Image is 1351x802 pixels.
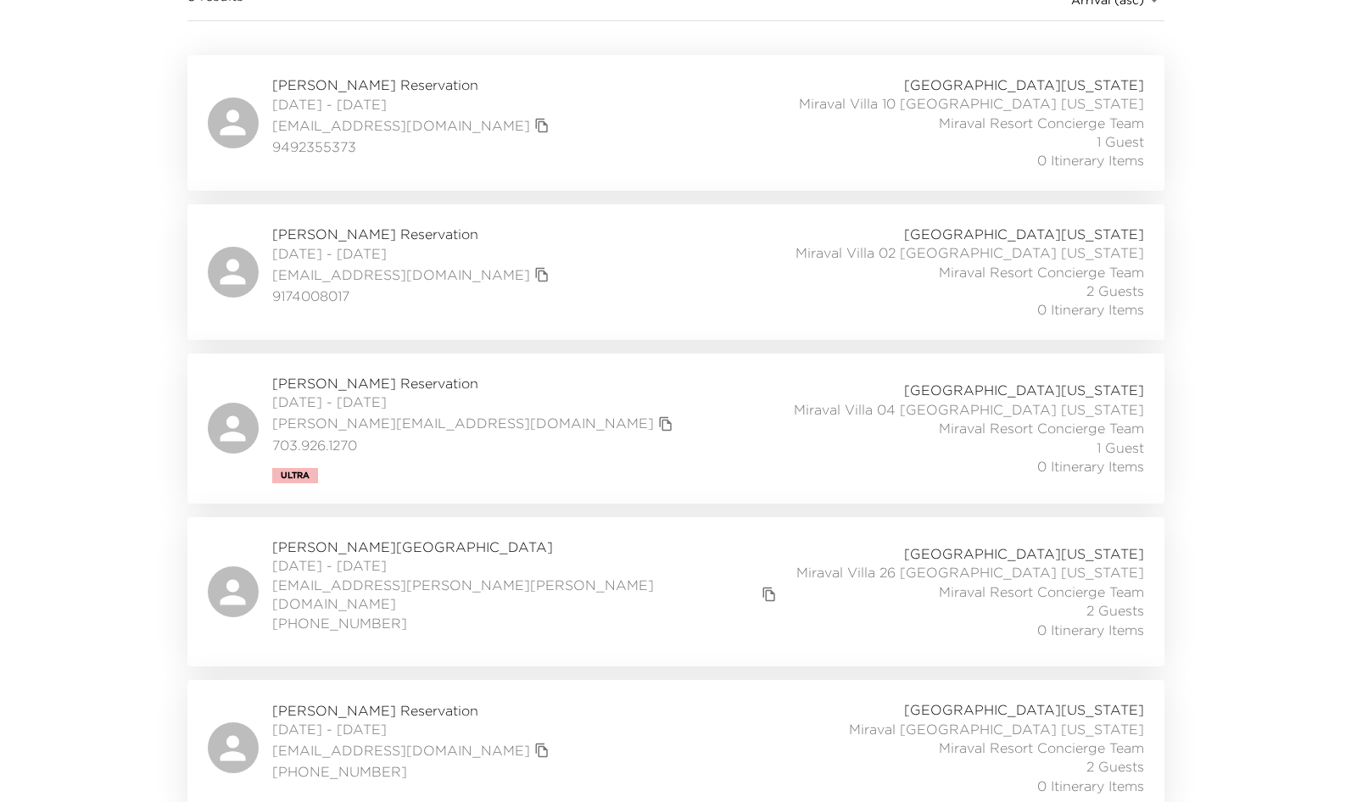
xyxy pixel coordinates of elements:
[272,556,782,575] span: [DATE] - [DATE]
[272,720,554,738] span: [DATE] - [DATE]
[904,700,1144,719] span: [GEOGRAPHIC_DATA][US_STATE]
[1086,757,1144,776] span: 2 Guests
[939,738,1144,757] span: Miraval Resort Concierge Team
[904,75,1144,94] span: [GEOGRAPHIC_DATA][US_STATE]
[272,265,530,284] a: [EMAIL_ADDRESS][DOMAIN_NAME]
[939,419,1144,437] span: Miraval Resort Concierge Team
[1097,438,1144,457] span: 1 Guest
[272,436,678,454] span: 703.926.1270
[530,738,554,762] button: copy primary member email
[187,204,1164,340] a: [PERSON_NAME] Reservation[DATE] - [DATE][EMAIL_ADDRESS][DOMAIN_NAME]copy primary member email9174...
[796,563,1144,582] span: Miraval Villa 26 [GEOGRAPHIC_DATA] [US_STATE]
[272,741,530,760] a: [EMAIL_ADDRESS][DOMAIN_NAME]
[272,701,554,720] span: [PERSON_NAME] Reservation
[272,137,554,156] span: 9492355373
[187,517,1164,666] a: [PERSON_NAME][GEOGRAPHIC_DATA][DATE] - [DATE][EMAIL_ADDRESS][PERSON_NAME][PERSON_NAME][DOMAIN_NAM...
[799,94,1144,113] span: Miraval Villa 10 [GEOGRAPHIC_DATA] [US_STATE]
[272,287,554,305] span: 9174008017
[272,537,782,556] span: [PERSON_NAME][GEOGRAPHIC_DATA]
[272,393,678,411] span: [DATE] - [DATE]
[939,582,1144,601] span: Miraval Resort Concierge Team
[1037,777,1144,795] span: 0 Itinerary Items
[1037,457,1144,476] span: 0 Itinerary Items
[272,762,554,781] span: [PHONE_NUMBER]
[272,244,554,263] span: [DATE] - [DATE]
[1086,601,1144,620] span: 2 Guests
[1037,300,1144,319] span: 0 Itinerary Items
[272,576,758,614] a: [EMAIL_ADDRESS][PERSON_NAME][PERSON_NAME][DOMAIN_NAME]
[1086,281,1144,300] span: 2 Guests
[272,225,554,243] span: [PERSON_NAME] Reservation
[272,614,782,632] span: [PHONE_NUMBER]
[939,114,1144,132] span: Miraval Resort Concierge Team
[272,75,554,94] span: [PERSON_NAME] Reservation
[904,225,1144,243] span: [GEOGRAPHIC_DATA][US_STATE]
[187,354,1164,504] a: [PERSON_NAME] Reservation[DATE] - [DATE][PERSON_NAME][EMAIL_ADDRESS][DOMAIN_NAME]copy primary mem...
[187,55,1164,191] a: [PERSON_NAME] Reservation[DATE] - [DATE][EMAIL_ADDRESS][DOMAIN_NAME]copy primary member email9492...
[904,544,1144,563] span: [GEOGRAPHIC_DATA][US_STATE]
[796,243,1144,262] span: Miraval Villa 02 [GEOGRAPHIC_DATA] [US_STATE]
[1037,621,1144,639] span: 0 Itinerary Items
[904,381,1144,399] span: [GEOGRAPHIC_DATA][US_STATE]
[1037,151,1144,170] span: 0 Itinerary Items
[530,263,554,287] button: copy primary member email
[757,582,781,606] button: copy primary member email
[1097,132,1144,151] span: 1 Guest
[272,95,554,114] span: [DATE] - [DATE]
[272,414,654,432] a: [PERSON_NAME][EMAIL_ADDRESS][DOMAIN_NAME]
[281,471,310,481] span: Ultra
[849,720,1144,738] span: Miraval [GEOGRAPHIC_DATA] [US_STATE]
[272,374,678,393] span: [PERSON_NAME] Reservation
[530,114,554,137] button: copy primary member email
[794,400,1144,419] span: Miraval Villa 04 [GEOGRAPHIC_DATA] [US_STATE]
[939,263,1144,281] span: Miraval Resort Concierge Team
[272,116,530,135] a: [EMAIL_ADDRESS][DOMAIN_NAME]
[654,412,678,436] button: copy primary member email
